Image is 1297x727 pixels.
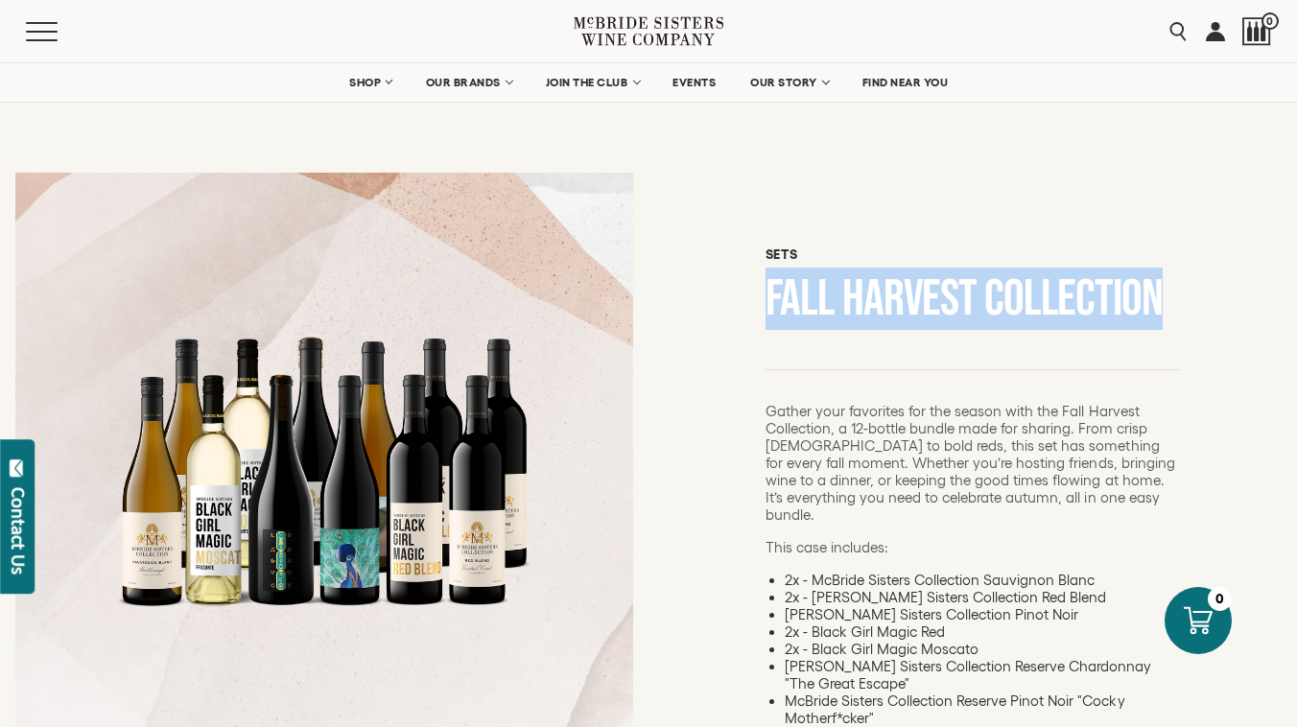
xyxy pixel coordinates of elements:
span: SHOP [349,76,382,89]
a: SHOP [337,63,404,102]
a: OUR STORY [738,63,840,102]
li: 2x - McBride Sisters Collection Sauvignon Blanc [785,572,1181,589]
div: 0 [1208,587,1232,611]
span: EVENTS [672,76,716,89]
li: McBride Sisters Collection Reserve Pinot Noir "Cocky Motherf*cker" [785,692,1181,727]
li: 2x - [PERSON_NAME] Sisters Collection Red Blend [785,589,1181,606]
a: OUR BRANDS [413,63,524,102]
a: JOIN THE CLUB [533,63,651,102]
span: FIND NEAR YOU [862,76,949,89]
h6: Sets [766,246,1181,263]
span: 0 [1262,12,1279,30]
div: Contact Us [9,487,28,575]
button: Mobile Menu Trigger [26,22,95,41]
a: FIND NEAR YOU [850,63,961,102]
h1: Fall Harvest Collection [766,274,1181,323]
span: OUR BRANDS [426,76,501,89]
li: 2x - Black Girl Magic Moscato [785,641,1181,658]
li: [PERSON_NAME] Sisters Collection Pinot Noir [785,606,1181,623]
p: Gather your favorites for the season with the Fall Harvest Collection, a 12-bottle bundle made fo... [766,403,1181,524]
li: [PERSON_NAME] Sisters Collection Reserve Chardonnay "The Great Escape" [785,658,1181,692]
li: 2x - Black Girl Magic Red [785,623,1181,641]
a: EVENTS [660,63,728,102]
span: OUR STORY [750,76,817,89]
p: This case includes: [766,539,1181,556]
span: JOIN THE CLUB [546,76,628,89]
